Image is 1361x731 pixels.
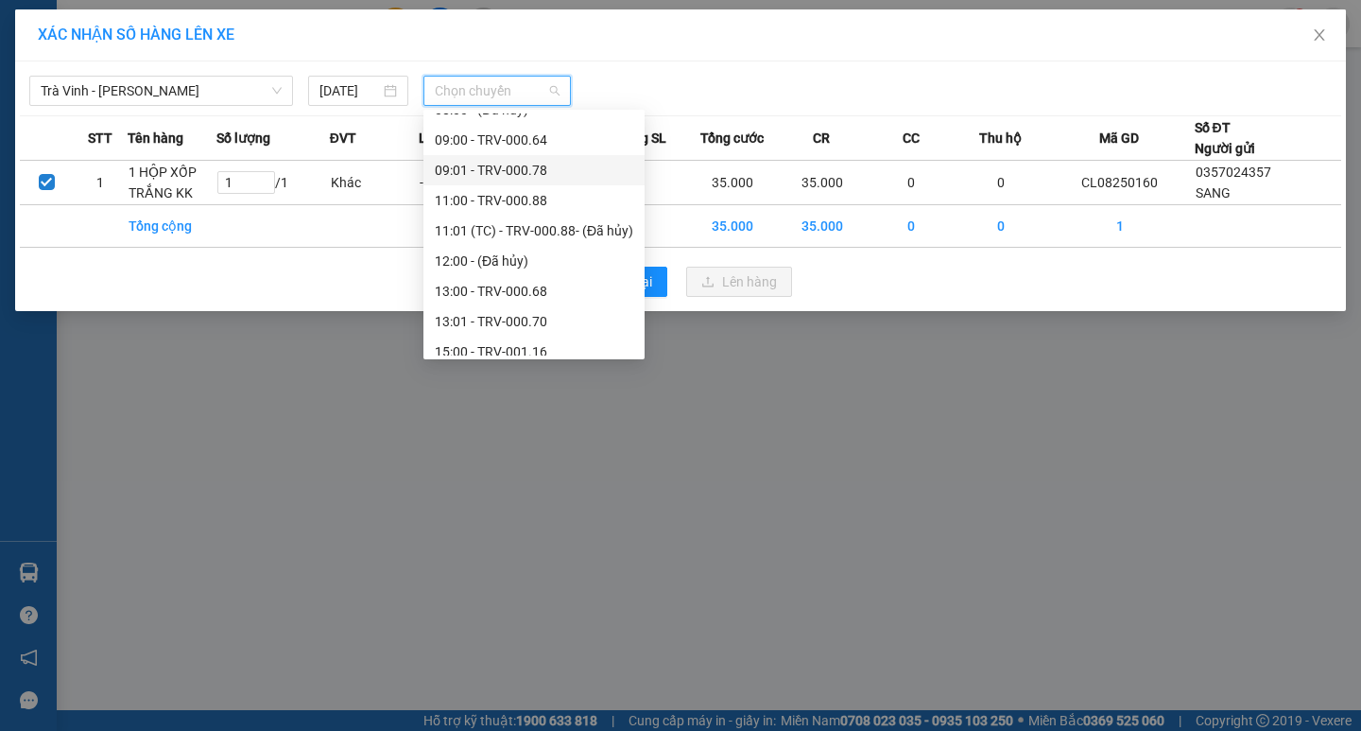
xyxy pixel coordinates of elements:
td: 0 [867,161,956,205]
div: 11:00 - TRV-000.88 [435,190,633,211]
div: 13:00 - TRV-000.68 [435,281,633,302]
span: CC [903,128,920,148]
span: 0975418796 - [8,102,165,120]
span: XÁC NHẬN SỐ HÀNG LÊN XE [38,26,234,44]
span: 0357024357 [1196,165,1271,180]
td: 35.000 [688,161,778,205]
div: 11:01 (TC) - TRV-000.88 - (Đã hủy) [435,220,633,241]
td: 1 [1045,205,1194,248]
span: GIAO: [8,123,45,141]
span: VP Càng Long - [39,37,183,55]
button: Close [1293,9,1346,62]
td: 35.000 [777,205,867,248]
div: Số ĐT Người gửi [1195,117,1255,159]
td: 0 [956,205,1046,248]
td: / 1 [216,161,329,205]
td: 35.000 [777,161,867,205]
td: 1 HỘP XỐP TRẮNG KK [128,161,217,205]
span: VP [PERSON_NAME] ([GEOGRAPHIC_DATA]) [8,63,190,99]
div: 09:00 - TRV-000.64 [435,130,633,150]
td: Khác [330,161,420,205]
span: Trà Vinh - Hồ Chí Minh [41,77,282,105]
div: 09:01 - TRV-000.78 [435,160,633,181]
span: ĐVT [330,128,356,148]
td: 1 [74,161,128,205]
span: SANG [143,37,183,55]
span: Thu hộ [979,128,1022,148]
td: 35.000 [688,205,778,248]
span: Mã GD [1099,128,1139,148]
td: Tổng cộng [128,205,217,248]
span: CR [813,128,830,148]
td: 0 [867,205,956,248]
span: Chọn chuyến [435,77,560,105]
p: NHẬN: [8,63,276,99]
span: close [1312,27,1327,43]
input: 14/08/2025 [319,80,381,101]
strong: BIÊN NHẬN GỬI HÀNG [63,10,219,28]
div: 12:00 - (Đã hủy) [435,251,633,271]
span: Tổng cước [700,128,764,148]
td: 0 [956,161,1046,205]
div: 13:01 - TRV-000.70 [435,311,633,332]
div: 15:00 - TRV-001.16 [435,341,633,362]
span: Số lượng [216,128,270,148]
span: STT [88,128,112,148]
button: uploadLên hàng [686,267,792,297]
p: GỬI: [8,37,276,55]
span: Loại hàng [419,128,478,148]
td: CL08250160 [1045,161,1194,205]
span: A TRỌNG [101,102,165,120]
span: Tên hàng [128,128,183,148]
span: SANG [1196,185,1231,200]
td: --- [419,161,508,205]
